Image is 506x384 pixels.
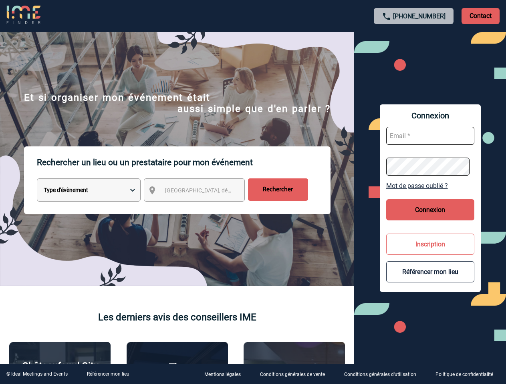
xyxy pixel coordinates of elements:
button: Référencer mon lieu [386,261,474,282]
a: [PHONE_NUMBER] [393,12,446,20]
a: Politique de confidentialité [429,370,506,378]
button: Connexion [386,199,474,220]
p: Contact [462,8,500,24]
p: Conditions générales d'utilisation [344,372,416,378]
a: Conditions générales de vente [254,370,338,378]
p: Mentions légales [204,372,241,378]
p: Politique de confidentialité [435,372,493,378]
span: [GEOGRAPHIC_DATA], département, région... [165,187,276,194]
p: Agence 2ISD [267,362,322,374]
p: Rechercher un lieu ou un prestataire pour mon événement [37,146,331,178]
a: Référencer mon lieu [87,371,129,377]
p: Conditions générales de vente [260,372,325,378]
img: call-24-px.png [382,12,391,21]
input: Email * [386,127,474,145]
a: Conditions générales d'utilisation [338,370,429,378]
button: Inscription [386,234,474,255]
input: Rechercher [248,178,308,201]
a: Mot de passe oublié ? [386,182,474,190]
span: Connexion [386,111,474,120]
div: © Ideal Meetings and Events [6,371,68,377]
a: Mentions légales [198,370,254,378]
p: The [GEOGRAPHIC_DATA] [131,362,224,384]
p: Châteauform' City [GEOGRAPHIC_DATA] [14,360,106,383]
